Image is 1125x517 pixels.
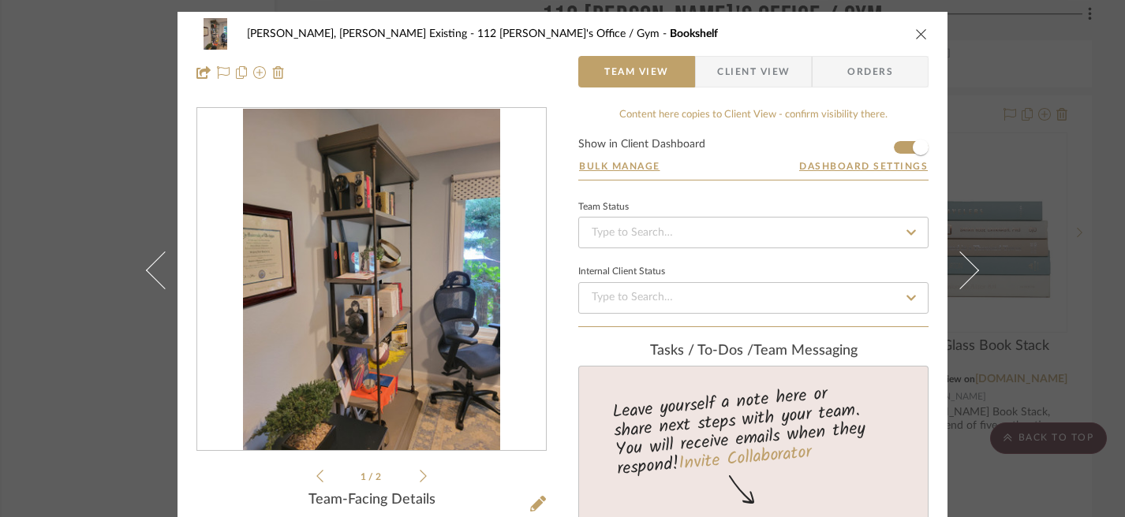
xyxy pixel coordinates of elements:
input: Type to Search… [578,282,929,314]
span: 112 [PERSON_NAME]'s Office / Gym [477,28,670,39]
span: Orders [830,56,910,87]
span: 1 [361,472,368,482]
span: / [368,472,376,482]
img: Remove from project [272,66,285,79]
img: 72b08cab-a680-47f9-8f7c-9853e98390c7_436x436.jpg [243,109,499,451]
div: Leave yourself a note here or share next steps with your team. You will receive emails when they ... [577,377,931,482]
span: Client View [717,56,790,87]
button: Bulk Manage [578,159,661,173]
img: 72b08cab-a680-47f9-8f7c-9853e98390c7_48x40.jpg [196,18,234,50]
span: Team View [604,56,669,87]
button: Dashboard Settings [798,159,929,173]
span: 2 [376,472,383,482]
a: Invite Collaborator [678,439,813,478]
button: close [914,27,929,41]
div: 0 [197,109,546,451]
span: Bookshelf [670,28,718,39]
input: Type to Search… [578,217,929,248]
div: Content here copies to Client View - confirm visibility there. [578,107,929,123]
span: [PERSON_NAME], [PERSON_NAME] Existing [247,28,477,39]
div: Team Status [578,203,629,211]
span: Tasks / To-Dos / [650,344,753,358]
div: Team-Facing Details [196,492,547,509]
div: Internal Client Status [578,268,665,276]
div: team Messaging [578,343,929,360]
